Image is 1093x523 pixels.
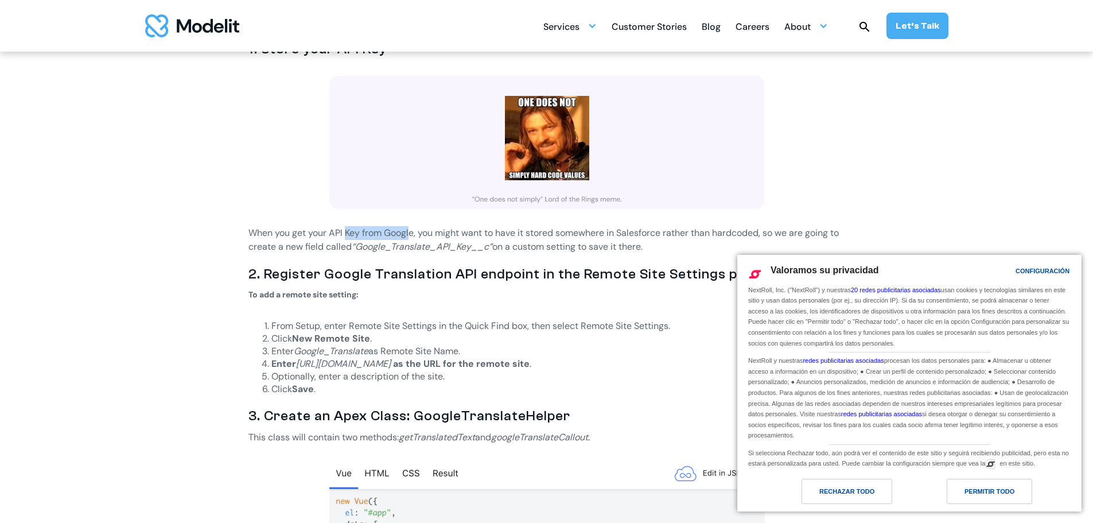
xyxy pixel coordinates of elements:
div: Services [543,17,579,39]
div: Careers [736,17,769,39]
div: Let’s Talk [896,20,939,32]
a: Configuración [995,262,1023,283]
a: home [145,14,239,37]
a: Rechazar todo [744,479,909,510]
a: Customer Stories [612,15,687,37]
a: redes publicitarias asociadas [803,357,884,364]
p: When you get your API Key from Google, you might want to have it stored somewhere in Salesforce r... [248,226,845,254]
em: googleTranslateCallout. [491,431,590,443]
a: Permitir todo [909,479,1075,510]
div: Si selecciona Rechazar todo, aún podrá ver el contenido de este sitio y seguirá recibiendo public... [746,445,1073,470]
p: This class will contain two methods: and [248,431,845,444]
li: Click . [271,383,845,396]
h5: To add a remote site setting: [248,289,845,300]
div: Customer Stories [612,17,687,39]
strong: Save [292,383,314,395]
h3: 3. Create an Apex Class: GoogleTranslateHelper [248,407,845,425]
div: About [784,15,828,37]
div: Blog [702,17,721,39]
a: 20 redes publicitarias asociadas [851,286,941,293]
div: Services [543,15,597,37]
em: “Google_Translate_API_Key__c” [352,241,492,253]
li: From Setup, enter Remote Site Settings in the Quick Find box, then select Remote Site Settings. [271,320,845,332]
a: Careers [736,15,769,37]
li: . [271,358,845,370]
div: Rechazar todo [819,485,874,498]
p: ‍ [248,306,845,320]
strong: Enter [271,358,296,370]
div: Configuración [1016,265,1069,277]
h3: 2. Register Google Translation API endpoint in the Remote Site Settings page [248,265,845,283]
img: modelit logo [145,14,239,37]
em: getTranslatedText [399,431,475,443]
div: NextRoll y nuestras procesan los datos personales para: ● Almacenar u obtener acceso a informació... [746,352,1073,442]
li: Click . [271,332,845,345]
strong: New Remote Site [292,332,370,344]
div: About [784,17,811,39]
div: NextRoll, Inc. ("NextRoll") y nuestras usan cookies y tecnologías similares en este sitio y usan ... [746,284,1073,350]
em: Google_Translate [294,345,368,357]
strong: as the URL for the remote site [393,358,530,370]
li: Enter as Remote Site Name. [271,345,845,358]
em: [URL][DOMAIN_NAME] [296,358,391,370]
a: redes publicitarias asociadas [841,410,922,417]
span: Valoramos su privacidad [771,265,879,275]
a: Blog [702,15,721,37]
li: Optionally, enter a description of the site. [271,370,845,383]
div: Permitir todo [964,485,1014,498]
a: Let’s Talk [886,13,948,39]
